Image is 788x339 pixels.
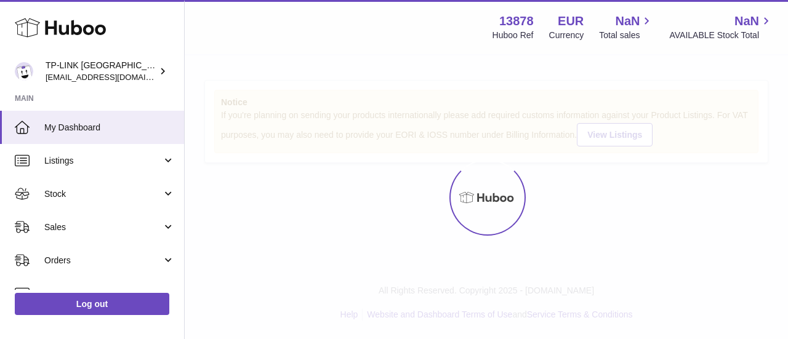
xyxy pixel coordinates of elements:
span: Stock [44,188,162,200]
strong: 13878 [499,13,534,30]
span: [EMAIL_ADDRESS][DOMAIN_NAME] [46,72,181,82]
span: AVAILABLE Stock Total [669,30,773,41]
a: NaN Total sales [599,13,654,41]
a: NaN AVAILABLE Stock Total [669,13,773,41]
div: Huboo Ref [492,30,534,41]
span: Total sales [599,30,654,41]
span: Sales [44,221,162,233]
span: NaN [615,13,640,30]
span: Listings [44,155,162,167]
span: Orders [44,255,162,266]
span: My Dashboard [44,122,175,134]
span: NaN [734,13,759,30]
span: Usage [44,288,175,300]
strong: EUR [558,13,584,30]
div: TP-LINK [GEOGRAPHIC_DATA], SOCIEDAD LIMITADA [46,60,156,83]
div: Currency [549,30,584,41]
a: Log out [15,293,169,315]
img: internalAdmin-13878@internal.huboo.com [15,62,33,81]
